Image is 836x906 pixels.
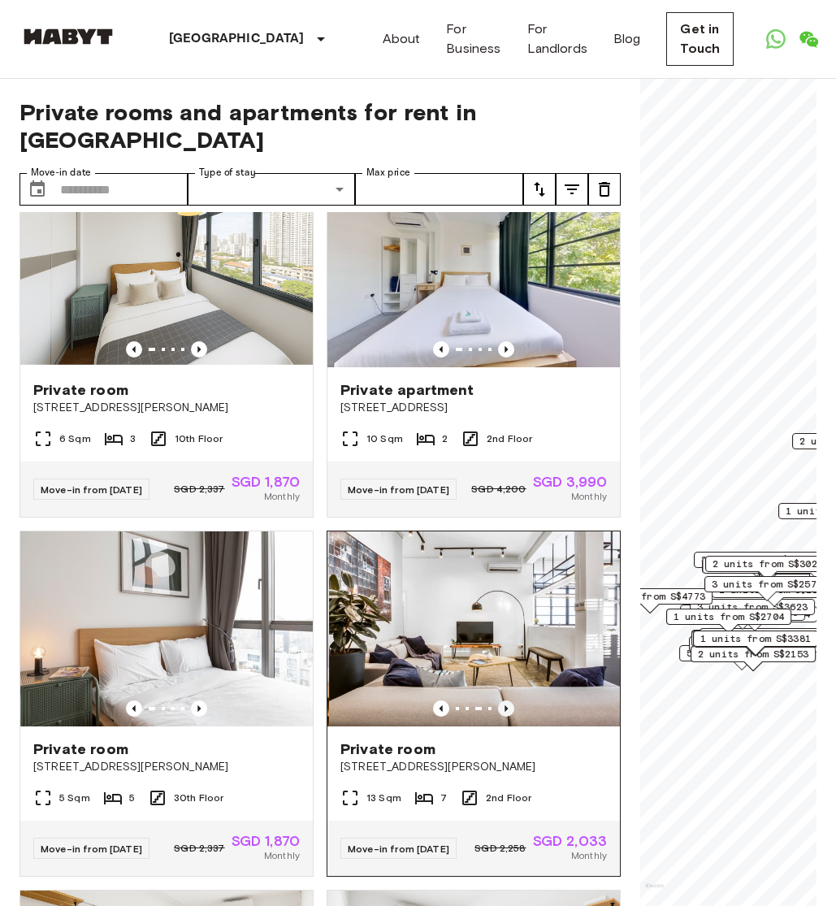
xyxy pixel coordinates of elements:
[366,431,403,446] span: 10 Sqm
[340,380,474,400] span: Private apartment
[383,29,421,49] a: About
[533,834,607,848] span: SGD 2,033
[33,400,300,416] span: [STREET_ADDRESS][PERSON_NAME]
[533,475,607,489] span: SGD 3,990
[327,531,621,877] a: Previous imagePrevious imagePrivate room[STREET_ADDRESS][PERSON_NAME]13 Sqm72nd FloorMove-in from...
[440,791,447,805] span: 7
[348,843,449,855] span: Move-in from [DATE]
[41,483,142,496] span: Move-in from [DATE]
[645,883,664,902] a: Mapbox logo
[697,600,808,614] span: 3 units from S$3623
[31,166,91,180] label: Move-in date
[174,841,224,856] span: SGD 2,337
[556,173,588,206] button: tune
[486,791,531,805] span: 2nd Floor
[232,834,300,848] span: SGD 1,870
[433,700,449,717] button: Previous image
[19,171,314,518] a: Marketing picture of unit SG-01-116-001-02Previous imagePrevious imagePrivate room[STREET_ADDRESS...
[527,20,587,59] a: For Landlords
[19,28,117,45] img: Habyt
[169,29,305,49] p: [GEOGRAPHIC_DATA]
[587,588,713,613] div: Map marker
[674,609,784,624] span: 1 units from S$2704
[666,12,734,66] a: Get in Touch
[498,341,514,358] button: Previous image
[701,553,812,567] span: 3 units from S$1985
[191,341,207,358] button: Previous image
[523,173,556,206] button: tune
[693,631,818,656] div: Map marker
[487,431,532,446] span: 2nd Floor
[712,577,822,592] span: 3 units from S$2573
[33,380,128,400] span: Private room
[705,556,830,581] div: Map marker
[760,23,792,55] a: Open WhatsApp
[20,172,313,367] img: Marketing picture of unit SG-01-116-001-02
[690,599,815,624] div: Map marker
[327,171,621,518] a: Marketing picture of unit SG-01-054-006-01Previous imagePrevious imagePrivate apartment[STREET_AD...
[702,557,833,583] div: Map marker
[666,609,791,634] div: Map marker
[20,531,313,726] img: Marketing picture of unit SG-01-113-001-04
[679,645,804,670] div: Map marker
[129,791,135,805] span: 5
[327,172,620,367] img: Marketing picture of unit SG-01-054-006-01
[340,759,607,775] span: [STREET_ADDRESS][PERSON_NAME]
[366,791,401,805] span: 13 Sqm
[232,475,300,489] span: SGD 1,870
[264,489,300,504] span: Monthly
[689,636,814,661] div: Map marker
[126,700,142,717] button: Previous image
[33,739,128,759] span: Private room
[571,848,607,863] span: Monthly
[175,431,223,446] span: 10th Floor
[59,791,90,805] span: 5 Sqm
[191,700,207,717] button: Previous image
[442,431,448,446] span: 2
[687,646,797,661] span: 5 units from S$1680
[713,557,823,571] span: 2 units from S$3024
[199,166,256,180] label: Type of stay
[498,700,514,717] button: Previous image
[704,576,830,601] div: Map marker
[792,23,825,55] a: Open WeChat
[340,739,435,759] span: Private room
[613,29,641,49] a: Blog
[694,552,819,577] div: Map marker
[21,173,54,206] button: Choose date
[348,483,449,496] span: Move-in from [DATE]
[446,20,500,59] a: For Business
[19,98,621,154] span: Private rooms and apartments for rent in [GEOGRAPHIC_DATA]
[130,431,136,446] span: 3
[691,631,817,656] div: Map marker
[19,531,314,877] a: Marketing picture of unit SG-01-113-001-04Previous imagePrevious imagePrivate room[STREET_ADDRESS...
[340,400,607,416] span: [STREET_ADDRESS]
[41,843,142,855] span: Move-in from [DATE]
[595,589,705,604] span: 1 units from S$4773
[474,841,526,856] span: SGD 2,258
[264,848,300,863] span: Monthly
[329,531,622,726] img: Marketing picture of unit SG-01-078-001-05
[691,646,816,671] div: Map marker
[588,173,621,206] button: tune
[33,759,300,775] span: [STREET_ADDRESS][PERSON_NAME]
[571,489,607,504] span: Monthly
[59,431,91,446] span: 6 Sqm
[700,631,811,646] span: 1 units from S$3381
[174,791,224,805] span: 30th Floor
[126,341,142,358] button: Previous image
[433,341,449,358] button: Previous image
[174,482,224,496] span: SGD 2,337
[471,482,526,496] span: SGD 4,200
[366,166,410,180] label: Max price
